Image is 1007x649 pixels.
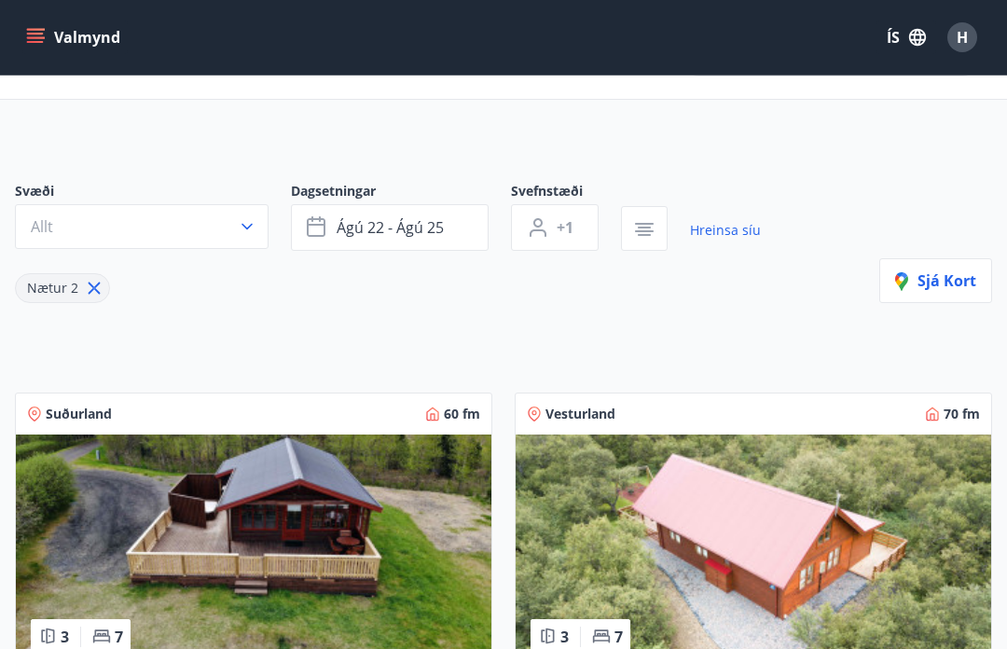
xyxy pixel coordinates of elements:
span: 3 [560,627,569,647]
div: Nætur 2 [15,273,110,303]
span: 70 fm [944,405,980,423]
button: ÍS [876,21,936,54]
span: Nætur 2 [27,279,78,297]
button: menu [22,21,128,54]
span: 60 fm [444,405,480,423]
span: +1 [557,217,573,238]
span: Vesturland [545,405,615,423]
span: Svæði [15,182,291,204]
span: H [957,27,968,48]
span: 7 [614,627,623,647]
button: +1 [511,204,599,251]
span: Suðurland [46,405,112,423]
button: Sjá kort [879,258,992,303]
button: ágú 22 - ágú 25 [291,204,489,251]
a: Hreinsa síu [690,210,761,251]
button: H [940,15,985,60]
span: Svefnstæði [511,182,621,204]
span: 7 [115,627,123,647]
button: Allt [15,204,269,249]
span: Dagsetningar [291,182,511,204]
span: Allt [31,216,53,237]
span: 3 [61,627,69,647]
span: ágú 22 - ágú 25 [337,217,444,238]
span: Sjá kort [895,270,976,291]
